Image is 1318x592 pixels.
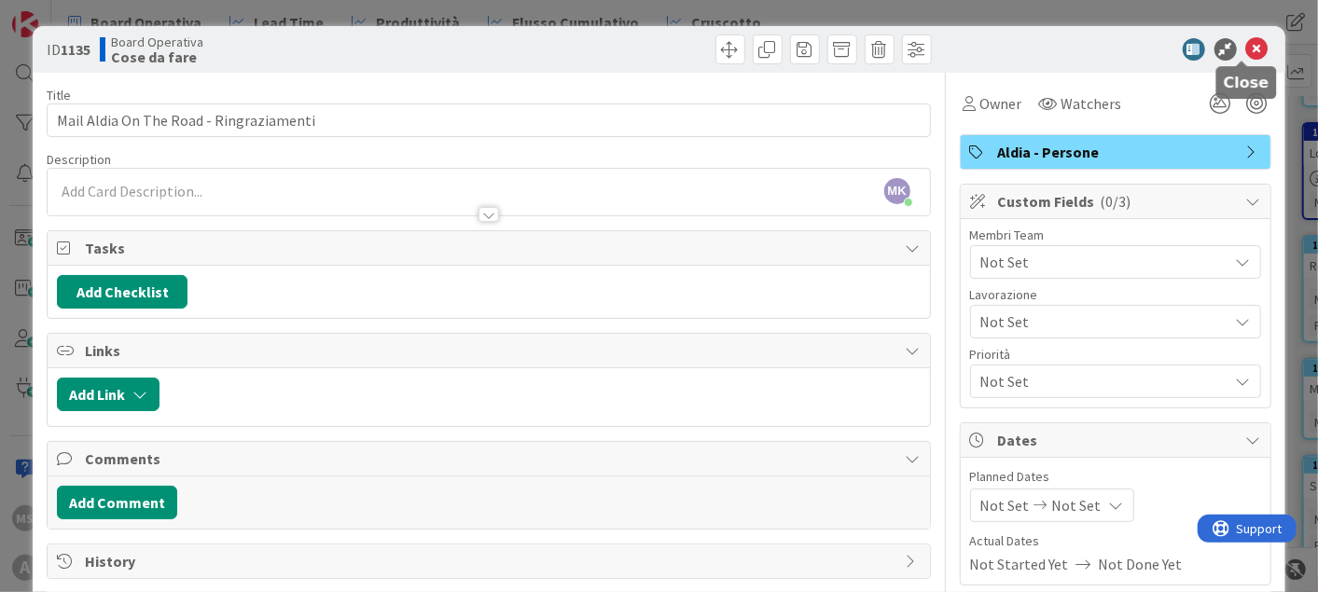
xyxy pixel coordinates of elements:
[998,190,1237,213] span: Custom Fields
[970,553,1069,575] span: Not Started Yet
[47,38,90,61] span: ID
[970,228,1261,241] div: Membri Team
[85,447,895,470] span: Comments
[61,40,90,59] b: 1135
[980,251,1228,273] span: Not Set
[57,275,187,309] button: Add Checklist
[39,3,85,25] span: Support
[1052,494,1102,516] span: Not Set
[1101,192,1131,211] span: ( 0/3 )
[970,531,1261,551] span: Actual Dates
[57,486,177,519] button: Add Comment
[47,151,111,168] span: Description
[1099,553,1183,575] span: Not Done Yet
[85,550,895,572] span: History
[970,467,1261,487] span: Planned Dates
[998,429,1237,451] span: Dates
[111,34,203,49] span: Board Operativa
[57,378,160,411] button: Add Link
[980,494,1030,516] span: Not Set
[85,339,895,362] span: Links
[980,309,1219,335] span: Not Set
[980,92,1022,115] span: Owner
[970,288,1261,301] div: Lavorazione
[47,103,930,137] input: type card name here...
[1224,74,1269,91] h5: Close
[980,370,1228,392] span: Not Set
[1061,92,1122,115] span: Watchers
[970,348,1261,361] div: Priorità
[884,178,910,204] span: MK
[47,87,71,103] label: Title
[85,237,895,259] span: Tasks
[111,49,203,64] b: Cose da fare
[998,141,1237,163] span: Aldia - Persone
